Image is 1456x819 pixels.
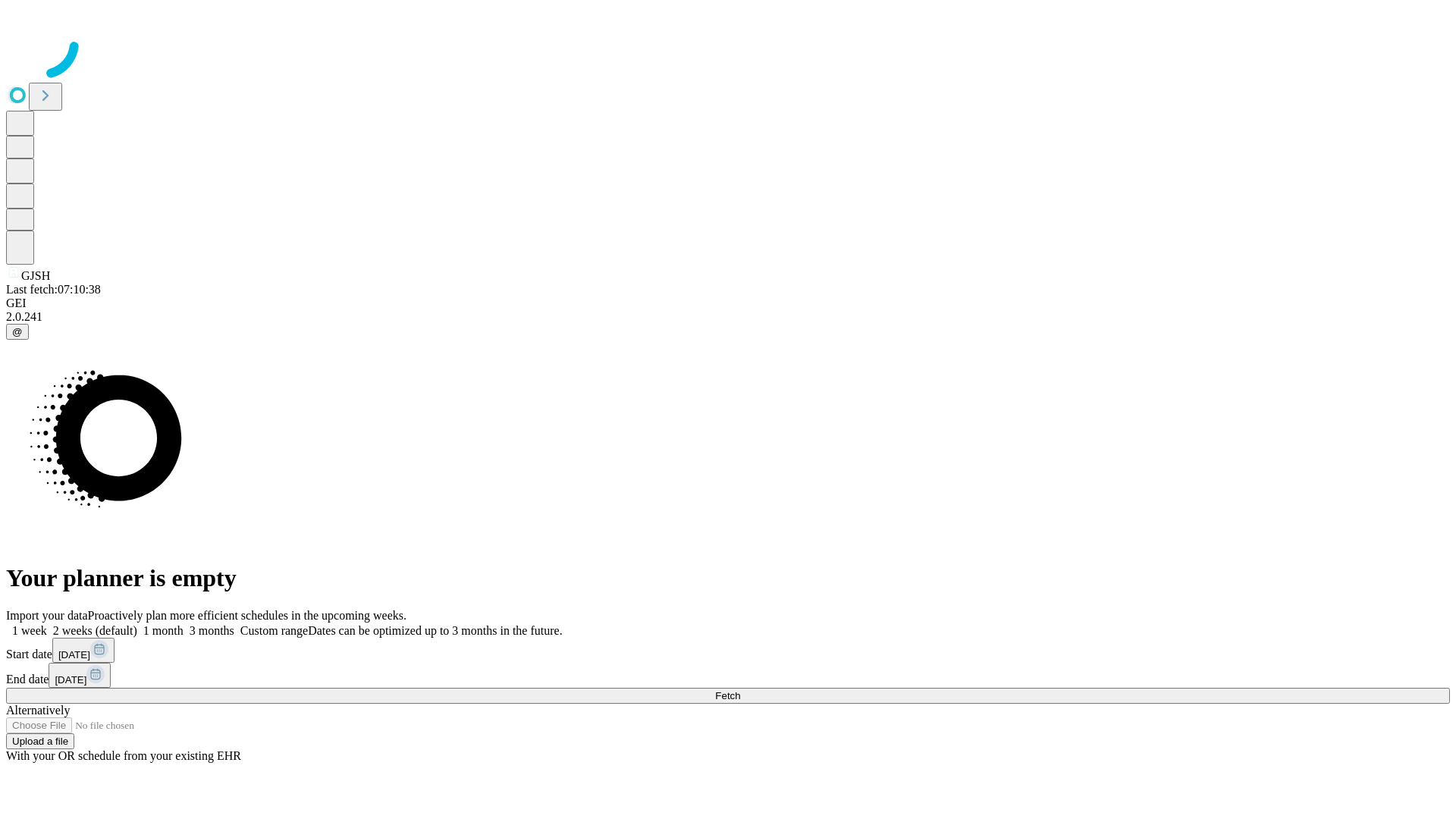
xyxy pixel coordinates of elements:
[58,649,90,661] span: [DATE]
[88,609,406,622] span: Proactively plan more efficient schedules in the upcoming weeks.
[6,688,1450,704] button: Fetch
[6,733,74,749] button: Upload a file
[6,283,101,296] span: Last fetch: 07:10:38
[6,749,241,762] span: With your OR schedule from your existing EHR
[6,564,1450,592] h1: Your planner is empty
[6,609,88,622] span: Import your data
[12,624,47,637] span: 1 week
[53,624,137,637] span: 2 weeks (default)
[715,690,740,701] span: Fetch
[143,624,184,637] span: 1 month
[6,704,70,717] span: Alternatively
[6,638,1450,663] div: Start date
[6,663,1450,688] div: End date
[55,674,86,686] span: [DATE]
[190,624,234,637] span: 3 months
[308,624,562,637] span: Dates can be optimized up to 3 months in the future.
[49,663,111,688] button: [DATE]
[6,324,29,340] button: @
[6,297,1450,310] div: GEI
[52,638,115,663] button: [DATE]
[12,326,23,337] span: @
[6,310,1450,324] div: 2.0.241
[240,624,308,637] span: Custom range
[21,269,50,282] span: GJSH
